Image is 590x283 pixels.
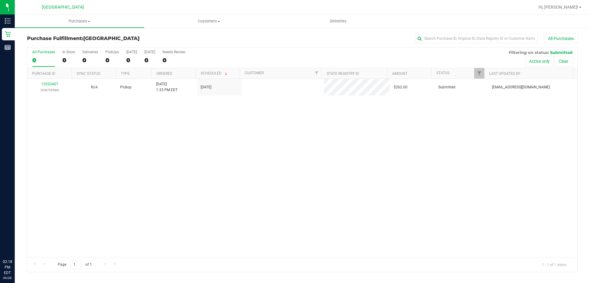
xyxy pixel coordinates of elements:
[82,57,98,64] div: 0
[201,71,229,75] a: Scheduled
[492,84,550,90] span: [EMAIL_ADDRESS][DOMAIN_NAME]
[201,84,211,90] span: [DATE]
[474,68,484,79] a: Filter
[144,15,273,28] a: Customers
[32,57,55,64] div: 0
[62,57,75,64] div: 0
[5,44,11,51] inline-svg: Reports
[156,81,178,93] span: [DATE] 1:33 PM EDT
[489,71,520,76] a: Last Updated By
[3,276,12,280] p: 09/28
[555,56,572,67] button: Clear
[144,50,155,54] div: [DATE]
[415,34,538,43] input: Search Purchase ID, Original ID, State Registry ID or Customer Name...
[163,57,185,64] div: 0
[32,71,55,76] a: Purchase ID
[394,84,407,90] span: $262.00
[144,18,273,24] span: Customers
[321,18,355,24] span: Deliveries
[41,82,58,86] a: 12020407
[392,71,407,76] a: Amount
[126,50,137,54] div: [DATE]
[120,84,132,90] span: Pickup
[70,260,81,269] input: 1
[15,18,144,24] span: Purchases
[537,260,571,269] span: 1 - 1 of 1 items
[544,33,578,44] button: All Purchases
[3,259,12,276] p: 02:18 PM EDT
[126,57,137,64] div: 0
[32,50,55,54] div: All Purchases
[144,57,155,64] div: 0
[509,50,549,55] span: Filtering on status:
[163,50,185,54] div: Needs Review
[83,35,140,41] span: [GEOGRAPHIC_DATA]
[27,36,210,41] h3: Purchase Fulfillment:
[156,71,172,76] a: Ordered
[91,84,98,90] button: N/A
[31,87,68,93] p: (328755586)
[550,50,572,55] span: Submitted
[62,50,75,54] div: In Store
[438,84,455,90] span: Submitted
[5,31,11,37] inline-svg: Retail
[273,15,403,28] a: Deliveries
[538,5,578,10] span: Hi, [PERSON_NAME]!
[6,234,25,252] iframe: Resource center
[525,56,554,67] button: Active only
[53,260,97,269] span: Page of 1
[436,71,450,75] a: Status
[82,50,98,54] div: Deliveries
[5,18,11,24] inline-svg: Inventory
[311,68,321,79] a: Filter
[15,15,144,28] a: Purchases
[77,71,100,76] a: Sync Status
[245,71,264,75] a: Customer
[327,71,359,76] a: State Registry ID
[91,85,98,89] span: Not Applicable
[42,5,84,10] span: [GEOGRAPHIC_DATA]
[121,71,130,76] a: Type
[105,57,119,64] div: 0
[105,50,119,54] div: PickUps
